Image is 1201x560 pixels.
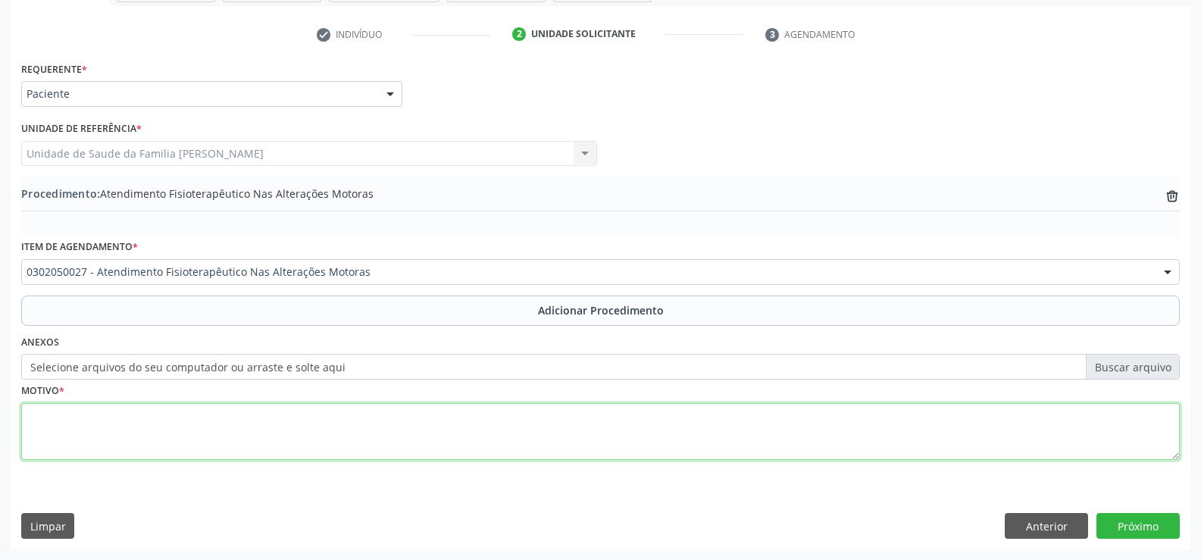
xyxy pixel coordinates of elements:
[21,186,100,201] span: Procedimento:
[21,236,138,259] label: Item de agendamento
[538,302,664,318] span: Adicionar Procedimento
[27,264,1149,280] span: 0302050027 - Atendimento Fisioterapêutico Nas Alterações Motoras
[21,58,87,81] label: Requerente
[531,27,636,41] div: Unidade solicitante
[1096,513,1180,539] button: Próximo
[27,86,371,102] span: Paciente
[21,186,374,202] span: Atendimento Fisioterapêutico Nas Alterações Motoras
[21,513,74,539] button: Limpar
[1005,513,1088,539] button: Anterior
[21,117,142,141] label: Unidade de referência
[21,380,64,403] label: Motivo
[21,331,59,355] label: Anexos
[21,296,1180,326] button: Adicionar Procedimento
[512,27,526,41] div: 2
